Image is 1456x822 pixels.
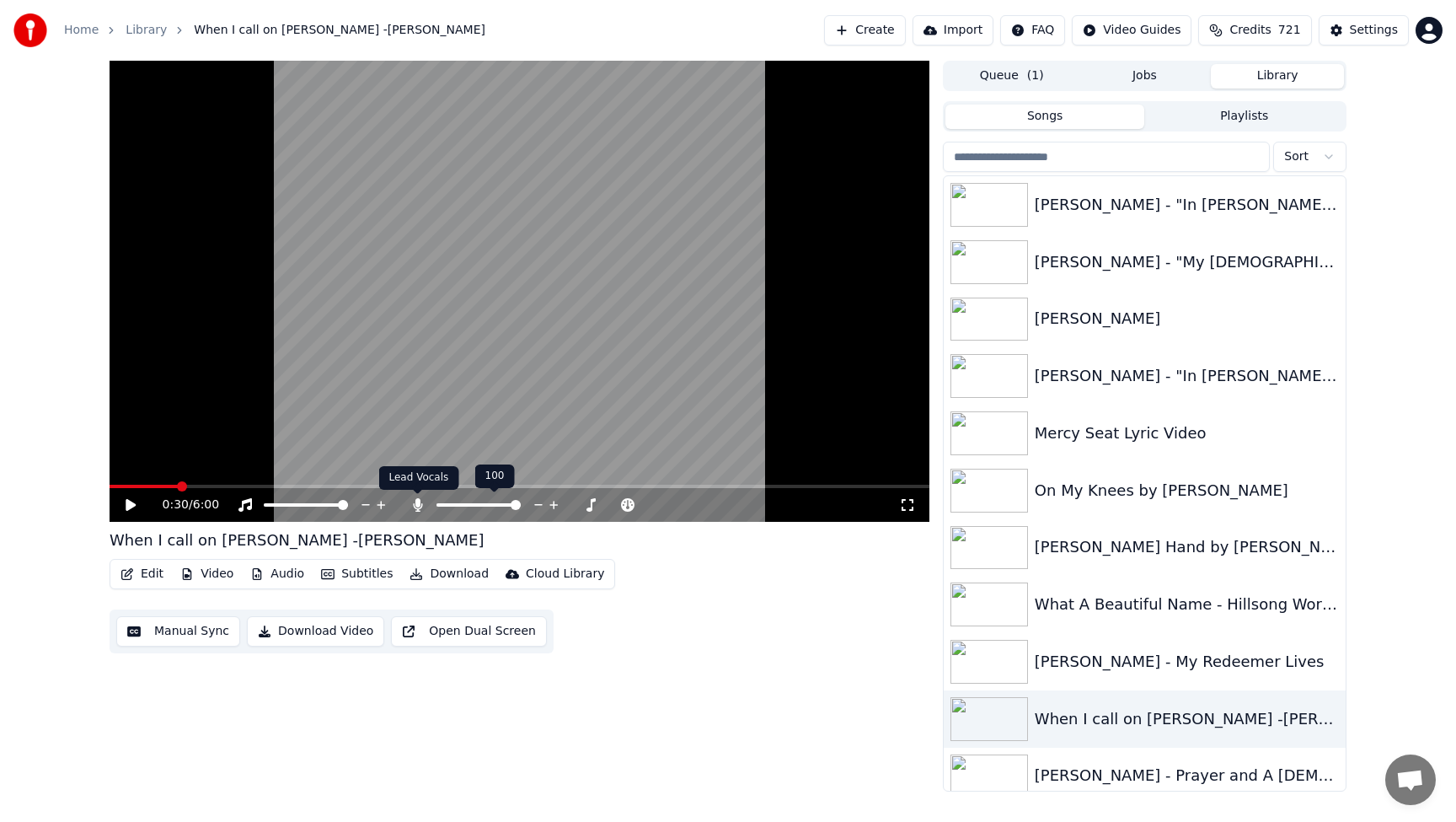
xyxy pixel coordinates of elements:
[174,562,240,586] button: Video
[1000,15,1065,46] button: FAQ
[1027,67,1044,84] span: ( 1 )
[163,497,189,513] span: 0:30
[1035,250,1339,274] div: [PERSON_NAME] - "My [DEMOGRAPHIC_DATA] Can"
[824,15,906,46] button: Create
[1284,148,1309,165] span: Sort
[1198,15,1311,46] button: Credits721
[1035,193,1339,217] div: [PERSON_NAME] - "In [PERSON_NAME] Name "
[247,616,384,647] button: Download Video
[163,497,203,513] div: /
[403,562,495,586] button: Download
[1385,755,1436,805] a: Open chat
[1035,707,1339,731] div: When I call on [PERSON_NAME] -[PERSON_NAME]
[126,22,167,39] a: Library
[1035,764,1339,787] div: [PERSON_NAME] - Prayer and A [DEMOGRAPHIC_DATA]
[116,616,240,647] button: Manual Sync
[526,566,604,583] div: Cloud Library
[244,562,311,586] button: Audio
[1035,364,1339,388] div: [PERSON_NAME] - "In [PERSON_NAME] Name ”
[475,465,515,488] div: 100
[1035,307,1339,330] div: [PERSON_NAME]
[1144,105,1344,129] button: Playlists
[945,64,1079,89] button: Queue
[64,22,485,39] nav: breadcrumb
[314,562,399,586] button: Subtitles
[945,105,1145,129] button: Songs
[1035,650,1339,674] div: [PERSON_NAME] - My Redeemer Lives
[1035,422,1339,445] div: Mercy Seat Lyric Video
[114,562,170,586] button: Edit
[1035,535,1339,559] div: [PERSON_NAME] Hand by [PERSON_NAME] with lyrics
[194,22,485,39] span: When I call on [PERSON_NAME] -[PERSON_NAME]
[391,616,547,647] button: Open Dual Screen
[913,15,993,46] button: Import
[379,466,459,490] div: Lead Vocals
[1278,22,1301,39] span: 721
[110,529,484,552] div: When I call on [PERSON_NAME] -[PERSON_NAME]
[193,497,219,513] span: 6:00
[1035,479,1339,502] div: On My Knees by [PERSON_NAME]
[1229,22,1271,39] span: Credits
[13,13,47,47] img: youka
[1319,15,1409,46] button: Settings
[64,22,99,39] a: Home
[1350,22,1398,39] div: Settings
[1211,64,1344,89] button: Library
[1035,593,1339,616] div: What A Beautiful Name - Hillsong Worship - Lyric Video
[1072,15,1191,46] button: Video Guides
[1079,64,1212,89] button: Jobs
